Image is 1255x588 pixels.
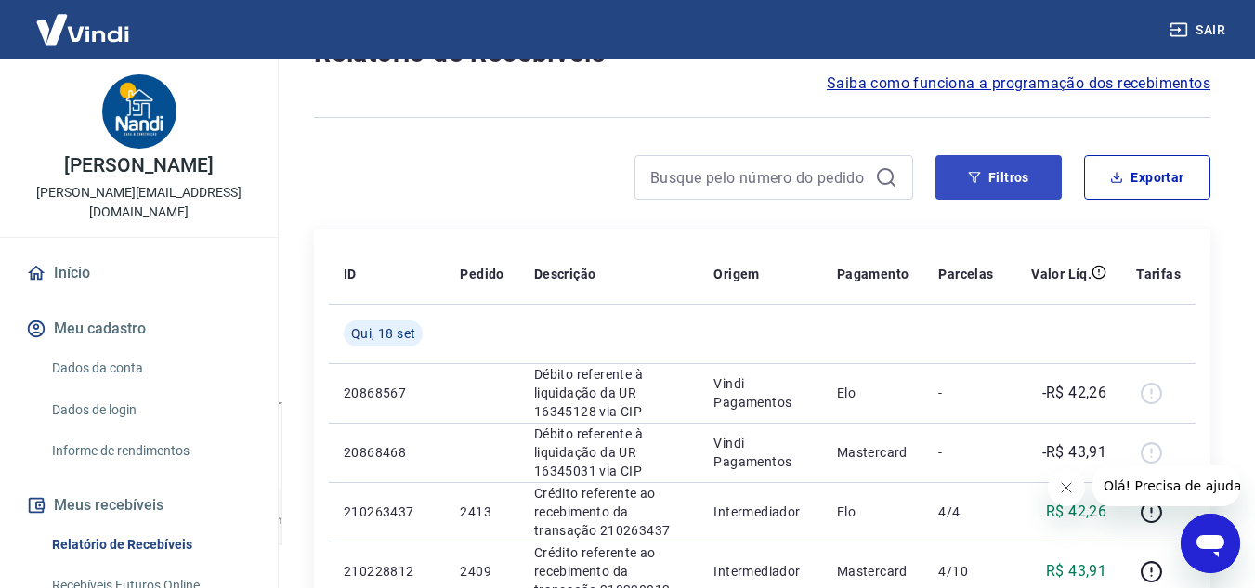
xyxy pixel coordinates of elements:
[344,443,430,462] p: 20868468
[827,72,1210,95] a: Saiba como funciona a programação dos recebimentos
[196,108,211,123] img: tab_keywords_by_traffic_grey.svg
[30,48,45,63] img: website_grey.svg
[22,485,255,526] button: Meus recebíveis
[1048,469,1085,506] iframe: Fechar mensagem
[713,562,806,581] p: Intermediador
[98,110,142,122] div: Domínio
[1181,514,1240,573] iframe: Botão para abrir a janela de mensagens
[45,349,255,387] a: Dados da conta
[534,365,685,421] p: Débito referente à liquidação da UR 16345128 via CIP
[460,562,503,581] p: 2409
[713,434,806,471] p: Vindi Pagamentos
[938,443,993,462] p: -
[351,324,415,343] span: Qui, 18 set
[534,425,685,480] p: Débito referente à liquidação da UR 16345031 via CIP
[64,156,213,176] p: [PERSON_NAME]
[534,484,685,540] p: Crédito referente ao recebimento da transação 210263437
[837,562,909,581] p: Mastercard
[11,13,156,28] span: Olá! Precisa de ajuda?
[22,308,255,349] button: Meu cadastro
[1031,265,1092,283] p: Valor Líq.
[1042,441,1107,464] p: -R$ 43,91
[22,253,255,294] a: Início
[837,384,909,402] p: Elo
[344,384,430,402] p: 20868567
[48,48,266,63] div: [PERSON_NAME]: [DOMAIN_NAME]
[650,163,868,191] input: Busque pelo número do pedido
[77,108,92,123] img: tab_domain_overview_orange.svg
[938,503,993,521] p: 4/4
[344,562,430,581] p: 210228812
[22,1,143,58] img: Vindi
[713,265,759,283] p: Origem
[45,391,255,429] a: Dados de login
[216,110,298,122] div: Palavras-chave
[713,503,806,521] p: Intermediador
[1042,382,1107,404] p: -R$ 42,26
[52,30,91,45] div: v 4.0.25
[102,74,176,149] img: ab7274eb-3bb3-4366-9af4-dccf4096313a.jpeg
[344,503,430,521] p: 210263437
[45,432,255,470] a: Informe de rendimentos
[344,265,357,283] p: ID
[460,503,503,521] p: 2413
[837,443,909,462] p: Mastercard
[1046,501,1106,523] p: R$ 42,26
[713,374,806,412] p: Vindi Pagamentos
[15,183,263,222] p: [PERSON_NAME][EMAIL_ADDRESS][DOMAIN_NAME]
[1166,13,1233,47] button: Sair
[30,30,45,45] img: logo_orange.svg
[938,265,993,283] p: Parcelas
[1046,560,1106,582] p: R$ 43,91
[938,384,993,402] p: -
[938,562,993,581] p: 4/10
[837,265,909,283] p: Pagamento
[1084,155,1210,200] button: Exportar
[935,155,1062,200] button: Filtros
[45,526,255,564] a: Relatório de Recebíveis
[460,265,503,283] p: Pedido
[1092,465,1240,506] iframe: Mensagem da empresa
[1136,265,1181,283] p: Tarifas
[534,265,596,283] p: Descrição
[837,503,909,521] p: Elo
